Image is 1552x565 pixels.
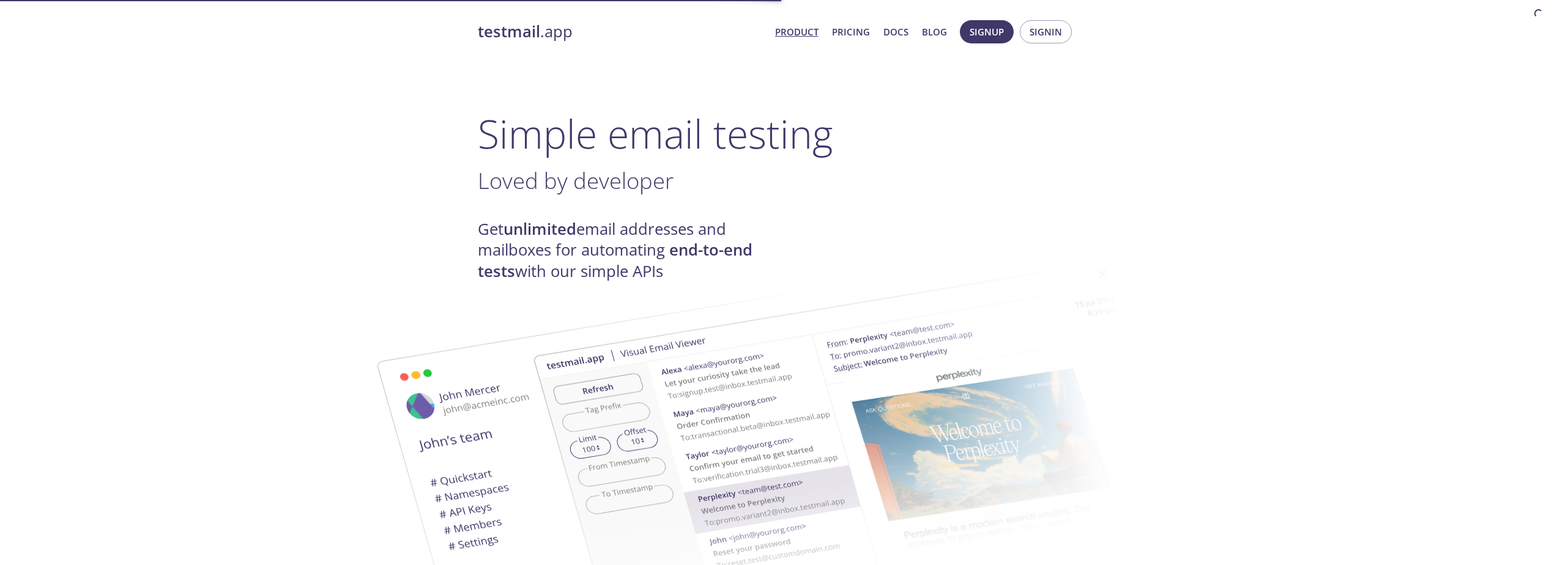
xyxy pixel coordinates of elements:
span: Signin [1030,24,1062,40]
strong: unlimited [503,218,576,240]
strong: testmail [478,21,540,42]
strong: end-to-end tests [478,239,752,281]
a: Pricing [832,24,870,40]
a: Blog [922,24,947,40]
a: Product [775,24,819,40]
span: Loved by developer [478,165,674,196]
a: Docs [883,24,908,40]
span: Signup [970,24,1004,40]
h4: Get email addresses and mailboxes for automating with our simple APIs [478,219,776,282]
button: Signup [960,20,1014,43]
a: testmail.app [478,21,765,42]
button: Signin [1020,20,1072,43]
h1: Simple email testing [478,110,1075,157]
